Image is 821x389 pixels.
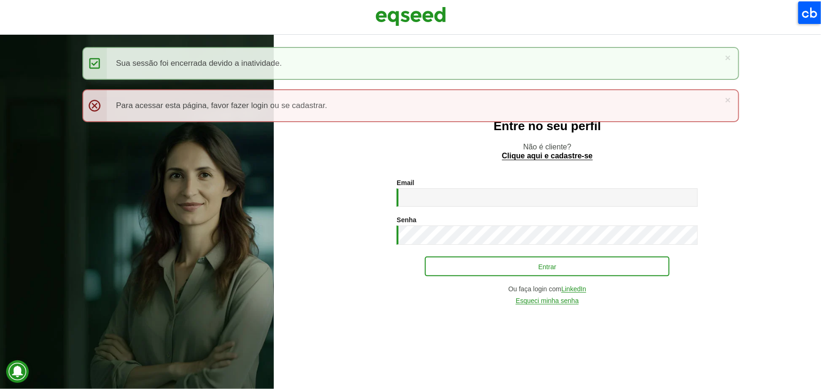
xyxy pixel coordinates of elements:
[397,286,698,293] div: Ou faça login com
[725,95,731,105] a: ×
[516,297,579,304] a: Esqueci minha senha
[425,257,670,276] button: Entrar
[561,286,586,293] a: LinkedIn
[375,5,446,28] img: EqSeed Logo
[82,47,739,80] div: Sua sessão foi encerrada devido a inatividade.
[397,179,414,186] label: Email
[293,119,802,133] h2: Entre no seu perfil
[82,89,739,122] div: Para acessar esta página, favor fazer login ou se cadastrar.
[725,53,731,62] a: ×
[502,152,593,160] a: Clique aqui e cadastre-se
[397,217,416,223] label: Senha
[293,142,802,160] p: Não é cliente?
